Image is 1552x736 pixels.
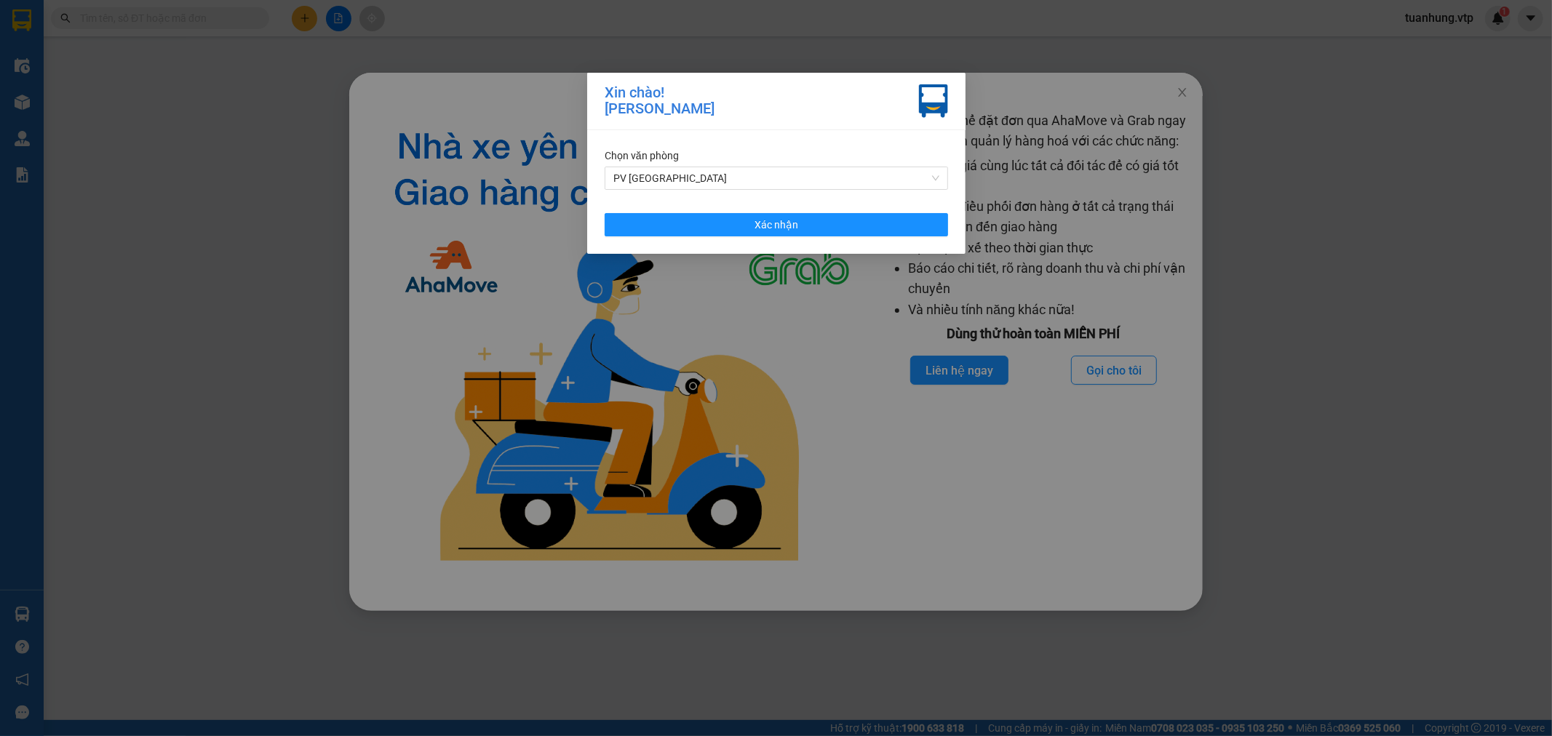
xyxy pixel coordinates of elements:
[613,167,939,189] span: PV Tân Bình
[605,213,948,236] button: Xác nhận
[605,148,948,164] div: Chọn văn phòng
[919,84,948,118] img: vxr-icon
[605,84,715,118] div: Xin chào! [PERSON_NAME]
[755,217,798,233] span: Xác nhận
